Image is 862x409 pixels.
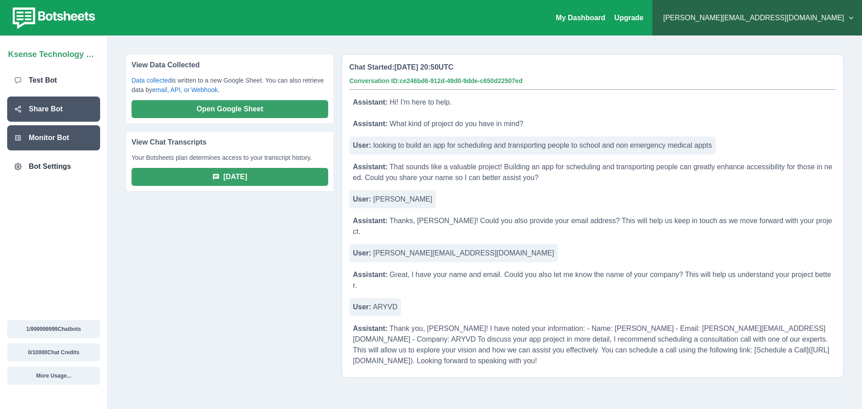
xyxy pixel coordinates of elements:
[353,249,371,257] b: User:
[349,266,836,295] p: Great, I have your name and email. Could you also let me know the name of your company? This will...
[132,168,328,186] button: [DATE]
[349,158,836,187] p: That sounds like a valuable project! Building an app for scheduling and transporting people can g...
[353,217,387,224] b: Assistant:
[7,343,100,361] button: 0/10000Chat Credits
[29,104,63,114] p: Share Bot
[349,244,558,262] p: [PERSON_NAME][EMAIL_ADDRESS][DOMAIN_NAME]
[660,9,855,27] button: [PERSON_NAME][EMAIL_ADDRESS][DOMAIN_NAME]
[349,93,455,111] p: Hi! I'm here to help.
[7,5,98,31] img: botsheets-logo.png
[349,190,436,208] p: [PERSON_NAME]
[353,120,387,128] b: Assistant:
[29,132,69,143] p: Monitor Bot
[353,141,371,149] b: User:
[556,14,605,22] a: My Dashboard
[132,100,328,118] button: Open Google Sheet
[132,105,328,112] a: Open Google Sheet
[132,77,172,84] a: Data collected
[8,45,99,61] p: Ksense Technology Group
[353,325,387,332] b: Assistant:
[349,298,401,316] p: ARYVD
[132,153,328,168] p: Your Botsheets plan determines access to your transcript history.
[29,161,71,172] p: Bot Settings
[349,136,716,154] p: looking to build an app for scheduling and transporting people to school and non emergency medica...
[132,76,328,100] p: is written to a new Google Sheet. You can also retrieve data by .
[349,212,836,241] p: Thanks, [PERSON_NAME]! Could you also provide your email address? This will help us keep in touch...
[353,195,371,203] b: User:
[353,303,371,311] b: User:
[349,76,523,86] p: Conversation ID: ce246bd6-912d-49d0-9dde-c650d22507ed
[349,62,453,73] p: Chat Started: [DATE] 20:50 UTC
[29,75,57,86] p: Test Bot
[614,14,643,22] a: Upgrade
[353,271,387,278] b: Assistant:
[152,86,218,93] a: email, API, or Webhook
[349,115,527,133] p: What kind of project do you have in mind?
[132,137,328,153] p: View Chat Transcripts
[132,60,328,76] p: View Data Collected
[349,320,836,370] p: Thank you, [PERSON_NAME]! I have noted your information: - Name: [PERSON_NAME] - Email: [PERSON_N...
[7,320,100,338] button: 1/999999999Chatbots
[7,367,100,385] button: More Usage...
[353,163,387,171] b: Assistant:
[353,98,387,106] b: Assistant:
